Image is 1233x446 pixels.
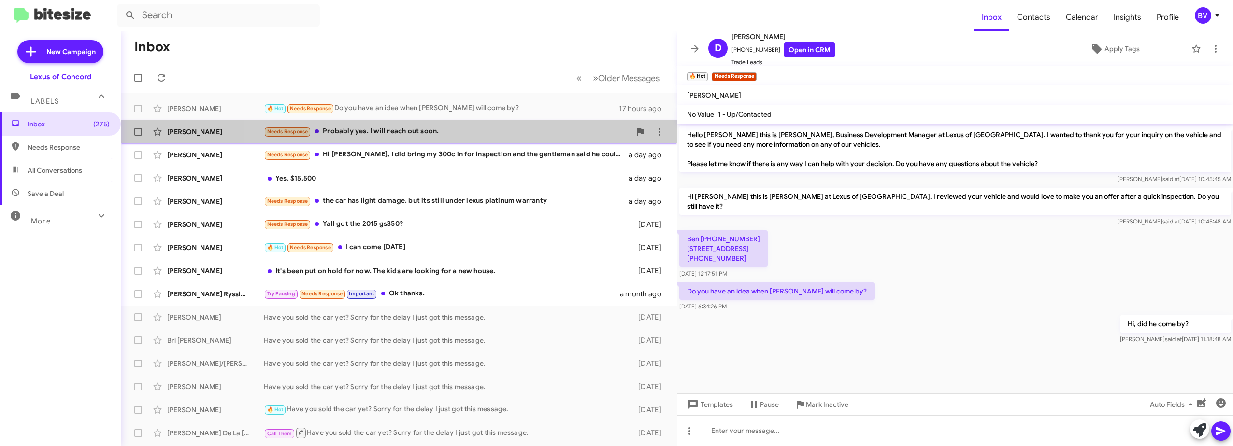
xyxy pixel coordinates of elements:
div: [DATE] [628,220,669,229]
div: Do you have an idea when [PERSON_NAME] will come by? [264,103,619,114]
span: [DATE] 12:17:51 PM [679,270,727,277]
span: said at [1162,218,1179,225]
button: Templates [677,396,741,413]
div: [DATE] [628,335,669,345]
span: 🔥 Hot [267,244,284,251]
div: Lexus of Concord [30,72,91,82]
span: [PHONE_NUMBER] [731,42,835,57]
a: Calendar [1058,3,1106,31]
span: No Value [687,110,714,119]
div: Bri [PERSON_NAME] [167,335,264,345]
span: More [31,217,51,225]
span: [PERSON_NAME] [DATE] 10:45:48 AM [1118,218,1231,225]
span: Needs Response [267,152,308,158]
div: [PERSON_NAME] [167,104,264,113]
div: Yall got the 2015 gs350? [264,219,628,230]
span: said at [1162,175,1179,182]
div: [DATE] [628,359,669,368]
div: a day ago [628,196,669,206]
span: 1 - Up/Contacted [718,110,772,119]
span: Needs Response [301,291,343,297]
a: Contacts [1009,3,1058,31]
div: [DATE] [628,382,669,391]
a: Profile [1149,3,1187,31]
span: Needs Response [290,105,331,111]
div: Have you sold the car yet? Sorry for the delay I just got this message. [264,382,628,391]
span: Call Them [267,431,292,437]
span: [DATE] 6:34:26 PM [679,303,727,310]
span: [PERSON_NAME] [DATE] 10:45:45 AM [1118,175,1231,182]
span: All Conversations [28,166,82,175]
small: Needs Response [712,72,756,81]
nav: Page navigation example [571,68,665,88]
span: Mark Inactive [806,396,848,413]
div: It's been put on hold for now. The kids are looking for a new house. [264,266,628,276]
div: Ok thanks. [264,288,620,299]
div: [DATE] [628,243,669,252]
span: said at [1165,335,1182,343]
div: [DATE] [628,428,669,438]
div: [PERSON_NAME] [167,196,264,206]
button: Pause [741,396,787,413]
div: [PERSON_NAME]/[PERSON_NAME] [167,359,264,368]
span: Insights [1106,3,1149,31]
span: Older Messages [598,73,660,84]
div: Yes. $15,500 [264,173,628,183]
span: Try Pausing [267,291,295,297]
div: [PERSON_NAME] [167,405,264,415]
p: Ben [PHONE_NUMBER] [STREET_ADDRESS] [PHONE_NUMBER] [679,230,768,267]
span: Templates [685,396,733,413]
span: Apply Tags [1104,40,1140,57]
span: Important [349,291,374,297]
p: Hello [PERSON_NAME] this is [PERSON_NAME], Business Development Manager at Lexus of [GEOGRAPHIC_D... [679,126,1231,172]
a: New Campaign [17,40,103,63]
div: Probably yes. I will reach out soon. [264,126,631,137]
span: Pause [760,396,779,413]
input: Search [117,4,320,27]
p: Hi, did he come by? [1120,315,1231,333]
span: Trade Leads [731,57,835,67]
span: Inbox [28,119,110,129]
div: [PERSON_NAME] De La [PERSON_NAME] [167,428,264,438]
div: BV [1195,7,1211,24]
button: Auto Fields [1142,396,1204,413]
div: Hi [PERSON_NAME], I did bring my 300c in for inspection and the gentleman said he could only offe... [264,149,628,160]
div: Have you sold the car yet? Sorry for the delay I just got this message. [264,427,628,439]
span: Labels [31,97,59,106]
div: [PERSON_NAME] [167,220,264,229]
div: [PERSON_NAME] [167,127,264,137]
div: [PERSON_NAME] Ryssin-[PERSON_NAME] [167,289,264,299]
div: [PERSON_NAME] [167,382,264,391]
span: Needs Response [290,244,331,251]
div: the car has light damage. but its still under lexus platinum warranty [264,195,628,207]
span: « [576,72,582,84]
span: Save a Deal [28,189,64,198]
h1: Inbox [134,39,170,55]
span: » [593,72,598,84]
div: [PERSON_NAME] [167,150,264,160]
button: Next [587,68,665,88]
small: 🔥 Hot [687,72,708,81]
div: [PERSON_NAME] [167,266,264,276]
div: 17 hours ago [619,104,669,113]
div: a day ago [628,173,669,183]
span: Auto Fields [1150,396,1196,413]
div: I can come [DATE] [264,242,628,253]
div: Have you sold the car yet? Sorry for the delay I just got this message. [264,404,628,415]
span: [PERSON_NAME] [DATE] 11:18:48 AM [1120,335,1231,343]
span: Needs Response [28,142,110,152]
div: [PERSON_NAME] [167,243,264,252]
span: Needs Response [267,221,308,227]
a: Inbox [974,3,1009,31]
div: [PERSON_NAME] [167,312,264,322]
span: (275) [93,119,110,129]
button: Previous [571,68,588,88]
span: Needs Response [267,128,308,135]
p: Do you have an idea when [PERSON_NAME] will come by? [679,282,875,300]
div: Have you sold the car yet? Sorry for the delay I just got this message. [264,312,628,322]
button: Mark Inactive [787,396,856,413]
